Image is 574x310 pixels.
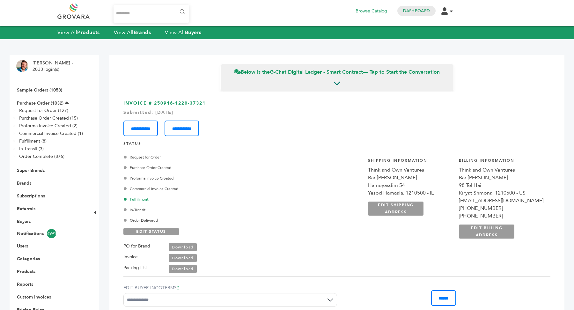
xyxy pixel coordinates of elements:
[459,181,543,189] div: 98 Tel Hai
[123,242,150,250] label: PO for Brand
[123,228,179,235] a: EDIT STATUS
[17,167,45,173] a: Super Brands
[125,186,273,192] div: Commercial Invoice Created
[368,174,453,181] div: Bar [PERSON_NAME]
[19,115,78,121] a: Purchase Order Created (15)
[125,207,273,213] div: In-Transit
[169,243,197,251] a: Download
[125,165,273,171] div: Purchase Order Created
[459,189,543,197] div: Kiryat Shmona, 1210500 - US
[123,264,147,272] label: Packing List
[459,225,514,239] a: EDIT BILLING ADDRESS
[17,281,33,287] a: Reports
[19,153,64,159] a: Order Complete (876)
[459,212,543,220] div: [PHONE_NUMBER]
[17,180,31,186] a: Brands
[177,285,179,291] a: ?
[17,100,63,106] a: Purchase Order (1032)
[169,265,197,273] a: Download
[165,29,202,36] a: View AllBuyers
[123,253,138,261] label: Invoice
[19,146,44,152] a: In-Transit (3)
[368,166,453,174] div: Think and Own Ventures
[17,269,35,275] a: Products
[57,29,100,36] a: View AllProducts
[403,8,430,14] a: Dashboard
[459,166,543,174] div: Think and Own Ventures
[19,138,47,144] a: Fulfillment (8)
[270,69,363,76] strong: G-Chat Digital Ledger - Smart Contract
[368,189,453,197] div: Yesod Hamaala, 1210500 - IL
[356,8,387,15] a: Browse Catalog
[123,109,550,116] div: Submitted: [DATE]
[17,193,45,199] a: Subscriptions
[17,87,62,93] a: Sample Orders (1058)
[17,206,35,212] a: Referrals
[459,158,543,166] h4: Billing Information
[368,158,453,166] h4: Shipping Information
[368,181,453,189] div: Hameyasdim 54
[114,29,151,36] a: View AllBrands
[125,218,273,223] div: Order Delivered
[125,196,273,202] div: Fulfillment
[459,204,543,212] div: [PHONE_NUMBER]
[123,285,337,291] label: EDIT BUYER INCOTERMS
[77,29,99,36] strong: Products
[19,123,77,129] a: Proforma Invoice Created (2)
[134,29,151,36] strong: Brands
[125,175,273,181] div: Proforma Invoice Created
[368,202,423,216] a: EDIT SHIPPING ADDRESS
[19,107,68,114] a: Request for Order (127)
[234,69,440,76] span: Below is the — Tap to Start the Conversation
[125,154,273,160] div: Request for Order
[17,229,82,238] a: Notifications4991
[185,29,202,36] strong: Buyers
[459,197,543,204] div: [EMAIL_ADDRESS][DOMAIN_NAME]
[47,229,56,238] span: 4991
[123,100,550,136] h3: INVOICE # 250916-1220-37321
[17,243,28,249] a: Users
[17,256,40,262] a: Categories
[459,174,543,181] div: Bar [PERSON_NAME]
[19,130,83,137] a: Commercial Invoice Created (1)
[17,218,31,225] a: Buyers
[17,294,51,300] a: Custom Invoices
[169,254,197,262] a: Download
[123,141,550,150] h4: STATUS
[33,60,75,72] li: [PERSON_NAME] - 2033 login(s)
[114,5,189,23] input: Search...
